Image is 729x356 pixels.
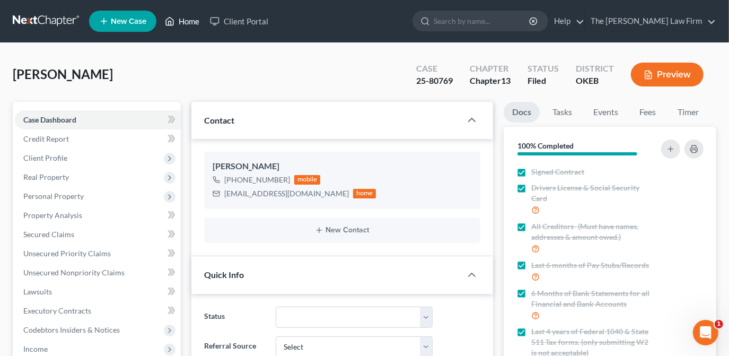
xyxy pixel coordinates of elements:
[528,75,559,87] div: Filed
[631,102,665,123] a: Fees
[434,11,531,31] input: Search by name...
[23,134,69,143] span: Credit Report
[160,12,205,31] a: Home
[205,12,274,31] a: Client Portal
[23,211,82,220] span: Property Analysis
[23,287,52,296] span: Lawsuits
[353,189,376,198] div: home
[416,75,453,87] div: 25-80769
[224,188,349,199] div: [EMAIL_ADDRESS][DOMAIN_NAME]
[531,288,654,309] span: 6 Months of Bank Statements for all Financial and Bank Accounts
[15,244,181,263] a: Unsecured Priority Claims
[15,110,181,129] a: Case Dashboard
[531,221,654,242] span: All Creditors- (Must have names, addresses & amount owed.)
[669,102,707,123] a: Timer
[213,160,472,173] div: [PERSON_NAME]
[199,307,270,328] label: Status
[23,325,120,334] span: Codebtors Insiders & Notices
[13,66,113,82] span: [PERSON_NAME]
[585,12,716,31] a: The [PERSON_NAME] Law Firm
[531,183,654,204] span: Drivers License & Social Security Card
[23,268,125,277] span: Unsecured Nonpriority Claims
[470,75,511,87] div: Chapter
[504,102,540,123] a: Docs
[204,270,244,280] span: Quick Info
[517,141,574,150] strong: 100% Completed
[15,301,181,320] a: Executory Contracts
[15,206,181,225] a: Property Analysis
[23,306,91,315] span: Executory Contracts
[23,249,111,258] span: Unsecured Priority Claims
[470,63,511,75] div: Chapter
[15,225,181,244] a: Secured Claims
[416,63,453,75] div: Case
[15,282,181,301] a: Lawsuits
[576,63,614,75] div: District
[528,63,559,75] div: Status
[15,129,181,149] a: Credit Report
[23,192,84,201] span: Personal Property
[715,320,723,328] span: 1
[501,75,511,85] span: 13
[23,230,74,239] span: Secured Claims
[204,115,234,125] span: Contact
[23,172,69,181] span: Real Property
[549,12,584,31] a: Help
[544,102,581,123] a: Tasks
[576,75,614,87] div: OKEB
[224,175,290,185] div: [PHONE_NUMBER]
[23,153,67,162] span: Client Profile
[531,167,584,177] span: Signed Contract
[531,260,649,271] span: Last 6 months of Pay Stubs/Records
[294,175,321,185] div: mobile
[693,320,718,345] iframe: Intercom live chat
[213,226,472,235] button: New Contact
[15,263,181,282] a: Unsecured Nonpriority Claims
[23,115,76,124] span: Case Dashboard
[23,344,48,353] span: Income
[111,18,146,25] span: New Case
[585,102,627,123] a: Events
[631,63,704,86] button: Preview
